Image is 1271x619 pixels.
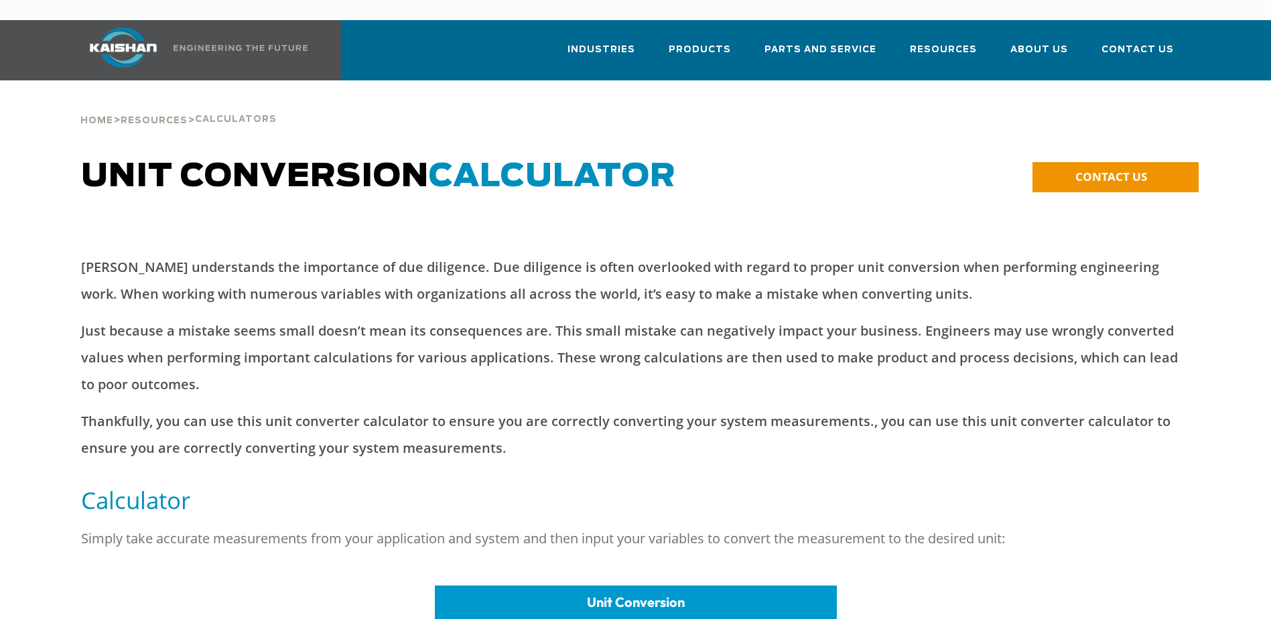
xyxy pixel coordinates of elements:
[1101,42,1174,58] span: Contact Us
[80,80,277,131] div: > >
[80,114,113,126] a: Home
[1010,32,1068,78] a: About Us
[80,117,113,125] span: Home
[429,161,676,193] span: Calculator
[910,32,977,78] a: Resources
[910,42,977,58] span: Resources
[1075,169,1147,184] span: CONTACT US
[81,254,1191,307] p: [PERSON_NAME] understands the importance of due diligence. Due diligence is often overlooked with...
[195,115,277,124] span: Calculators
[81,408,1191,462] p: Thankfully, you can use this unit converter calculator to ensure you are correctly converting you...
[121,114,188,126] a: Resources
[73,27,174,68] img: kaishan logo
[81,161,676,193] span: Unit Conversion
[1101,32,1174,78] a: Contact Us
[1010,42,1068,58] span: About Us
[174,45,308,51] img: Engineering the future
[764,32,876,78] a: Parts and Service
[81,318,1191,398] p: Just because a mistake seems small doesn’t mean its consequences are. This small mistake can nega...
[81,485,1191,515] h5: Calculator
[73,20,310,80] a: Kaishan USA
[567,42,635,58] span: Industries
[669,42,731,58] span: Products
[587,594,685,610] span: Unit Conversion
[567,32,635,78] a: Industries
[121,117,188,125] span: Resources
[669,32,731,78] a: Products
[1032,162,1199,192] a: CONTACT US
[764,42,876,58] span: Parts and Service
[81,525,1191,552] p: Simply take accurate measurements from your application and system and then input your variables ...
